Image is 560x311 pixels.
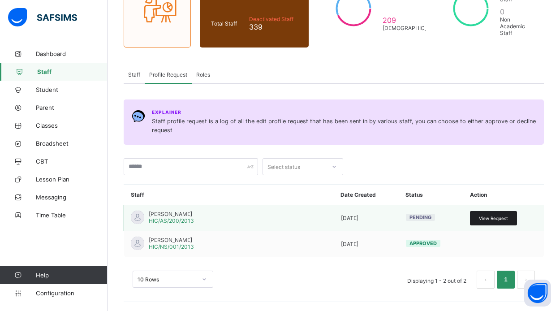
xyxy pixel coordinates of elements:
span: Approved [409,240,437,246]
a: 1 [501,274,510,285]
span: Staff profile request is a log of all the edit profile request that has been sent in by various s... [152,117,536,135]
img: Chat.054c5d80b312491b9f15f6fadeacdca6.svg [132,109,145,123]
div: Total Staff [209,18,247,29]
span: Lesson Plan [36,176,108,183]
span: [DATE] [341,215,392,221]
li: Displaying 1 - 2 out of 2 [401,271,473,289]
span: 0 [500,7,533,16]
button: Open asap [524,280,551,307]
img: safsims [8,8,77,27]
li: 下一页 [517,271,535,289]
img: default.svg [131,211,144,224]
span: Deactivated Staff [249,16,297,22]
div: Select status [267,158,300,175]
span: Help [36,272,107,279]
span: [DATE] [341,241,392,247]
span: Classes [36,122,108,129]
span: Messaging [36,194,108,201]
img: default.svg [131,237,144,250]
th: Staff [124,185,334,205]
span: Roles [196,71,210,78]
span: Explainer [152,109,181,115]
button: prev page [477,271,495,289]
span: [PERSON_NAME] [149,211,194,217]
span: Broadsheet [36,140,108,147]
span: CBT [36,158,108,165]
span: Non Academic Staff [500,16,533,36]
span: [DEMOGRAPHIC_DATA] [383,25,443,31]
span: 339 [249,22,297,31]
span: 209 [383,16,443,25]
span: Pending [409,214,431,220]
span: Staff [128,71,140,78]
span: HIC/AS/200/2013 [149,217,194,224]
th: Action [463,185,544,205]
li: 上一页 [477,271,495,289]
span: View Request [479,216,508,221]
span: Parent [36,104,108,111]
span: Student [36,86,108,93]
span: Configuration [36,289,107,297]
li: 1 [497,271,515,289]
span: HIC/NS/001/2013 [149,243,194,250]
th: Date Created [334,185,399,205]
div: 10 Rows [138,276,197,283]
span: [PERSON_NAME] [149,237,194,243]
span: Staff [37,68,108,75]
span: Profile Request [149,71,187,78]
button: next page [517,271,535,289]
th: Status [399,185,463,205]
span: Time Table [36,212,108,219]
span: Dashboard [36,50,108,57]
